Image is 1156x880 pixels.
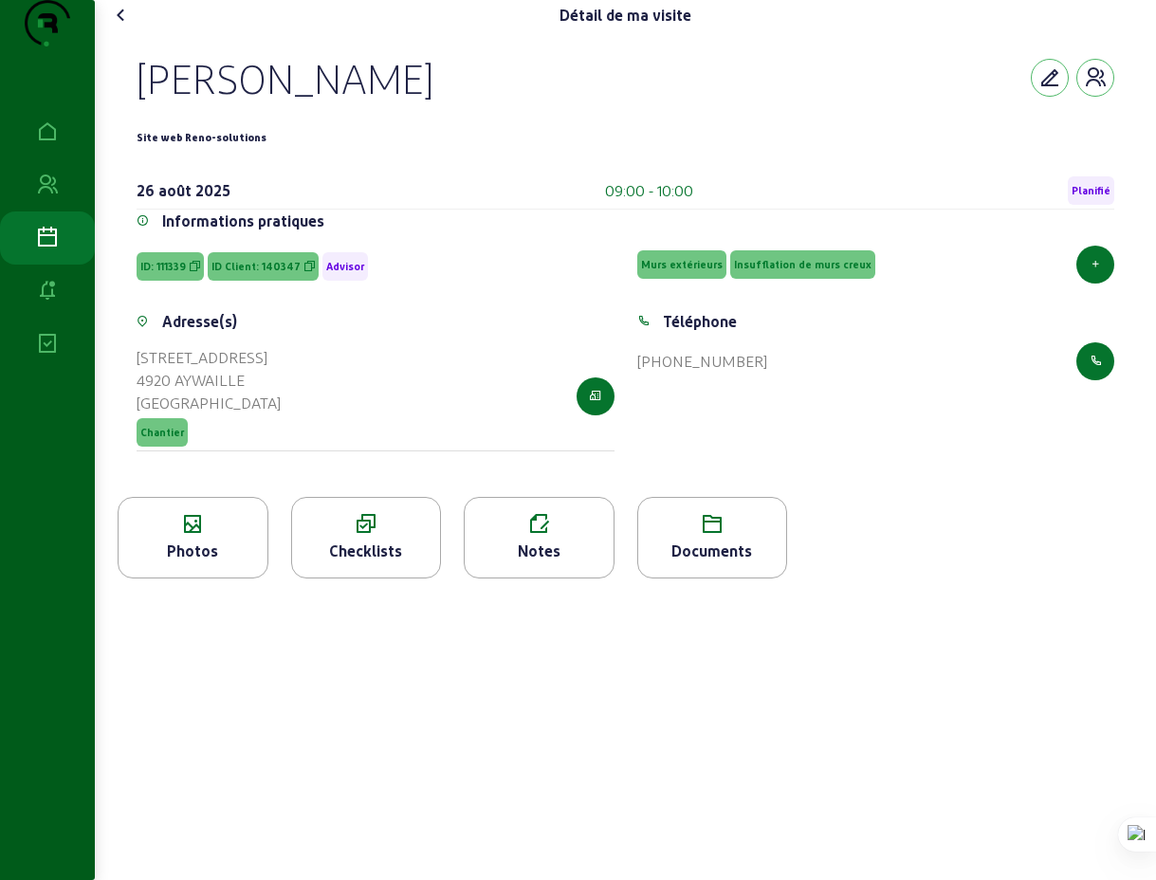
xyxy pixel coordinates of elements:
span: ID: 111339 [140,260,186,273]
span: Planifié [1072,184,1110,197]
span: Advisor [326,260,364,273]
div: Informations pratiques [162,210,324,232]
div: Notes [465,540,614,562]
span: ID Client: 140347 [211,260,301,273]
div: Adresse(s) [162,310,237,333]
div: [PERSON_NAME] [137,53,433,102]
div: [STREET_ADDRESS] [137,346,281,369]
span: Murs extérieurs [641,258,723,271]
div: Documents [638,540,787,562]
div: 26 août 2025 [137,179,230,202]
div: Photos [119,540,267,562]
div: 09:00 - 10:00 [605,179,693,202]
div: [PHONE_NUMBER] [637,350,767,373]
div: Checklists [292,540,441,562]
span: Chantier [140,426,184,439]
div: 4920 AYWAILLE [137,369,281,392]
span: Insufflation de murs creux [734,258,872,271]
div: [GEOGRAPHIC_DATA] [137,392,281,414]
div: Téléphone [663,310,737,333]
div: Détail de ma visite [560,4,691,27]
div: Site web Reno-solutions [137,126,266,149]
